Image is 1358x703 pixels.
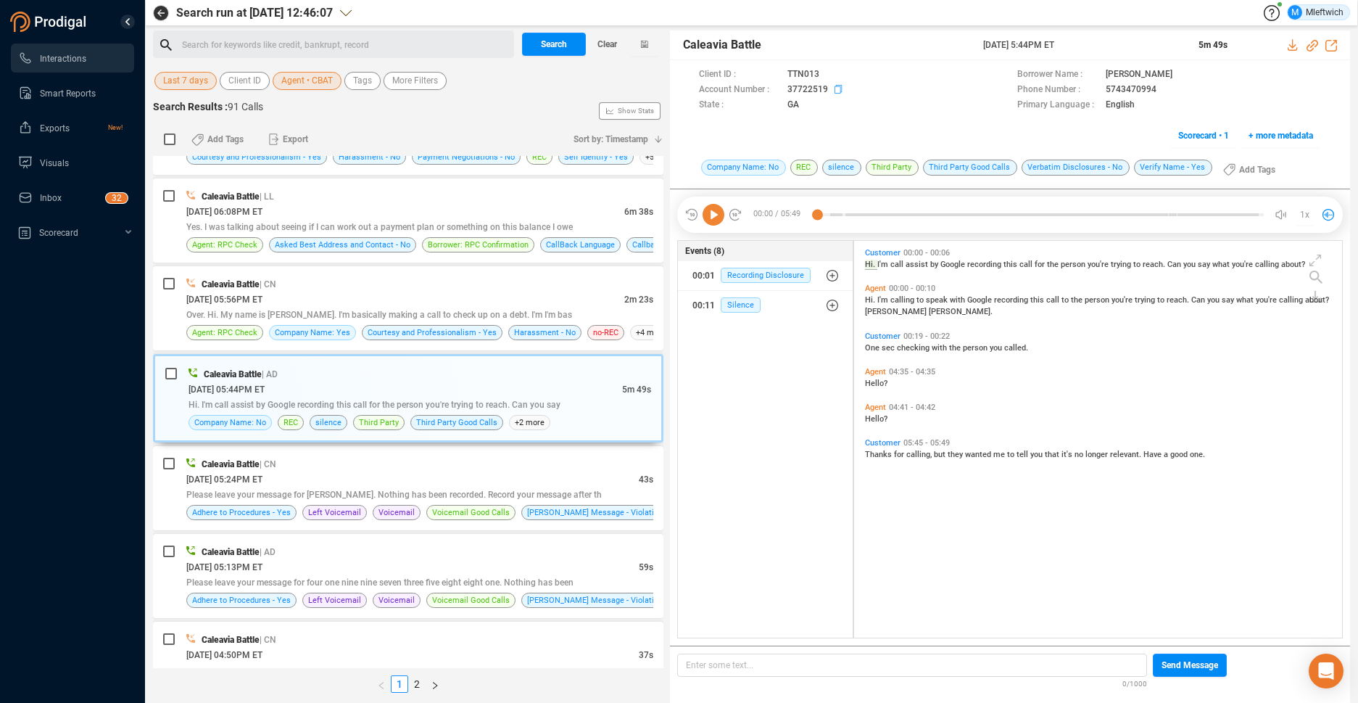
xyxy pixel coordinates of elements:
span: 05:45 - 05:49 [900,438,953,448]
span: trying [1111,260,1133,269]
span: Voicemail [378,506,415,519]
button: 1x [1295,205,1315,225]
span: Harassment - No [514,326,576,340]
li: Visuals [11,148,134,177]
div: Caleavia Battle| AD[DATE] 05:13PM ET59sPlease leave your message for four one nine nine seven thr... [153,534,663,618]
span: Interactions [40,54,86,64]
button: Add Tags [183,128,252,151]
span: 5m 49s [1198,40,1227,50]
span: by [930,260,940,269]
span: +4 more [630,325,671,340]
span: but [934,450,948,459]
span: call [1046,295,1061,305]
span: [DATE] 05:13PM ET [186,562,262,572]
span: Add Tags [207,128,244,151]
span: assist [906,260,930,269]
span: Agent • CBAT [281,72,333,90]
span: Agent [865,367,886,377]
span: Client ID [228,72,261,90]
span: Agent [865,403,886,412]
button: More Filters [384,72,447,90]
li: Inbox [11,183,134,212]
span: you're [1088,260,1111,269]
span: a [1164,450,1170,459]
span: you [990,343,1004,353]
span: Courtesy and Professionalism - Yes [192,150,321,164]
span: | AD [262,369,278,379]
span: Borrower: RPC Confirmation [428,238,529,252]
button: Tags [344,72,381,90]
span: Exports [40,123,70,133]
span: 00:00 - 00:10 [886,284,938,293]
span: Search [541,33,567,56]
li: 2 [408,675,426,693]
span: person [1085,295,1111,305]
span: Callback Permission Verification [632,238,750,252]
span: Caleavia Battle [202,547,260,557]
span: Account Number : [699,83,780,98]
span: checking [897,343,932,353]
span: to [1157,295,1167,305]
div: Caleavia Battle| LL[DATE] 06:08PM ET6m 38sYes. I was talking about seeing if I can work out a pay... [153,178,663,263]
span: Please leave your message for [PERSON_NAME]. Nothing has been recorded. Record your message after th [186,490,602,500]
span: Caleavia Battle [202,192,260,202]
span: to [1007,450,1017,459]
span: Third Party [359,416,399,429]
span: 5743470994 [1106,83,1156,98]
span: Tags [353,72,372,90]
span: Phone Number : [1017,83,1098,98]
a: Interactions [18,44,123,73]
span: Caleavia Battle [202,279,260,289]
a: Visuals [18,148,123,177]
span: Hello? [865,379,887,388]
span: Company Name: No [194,416,266,429]
span: 00:19 - 00:22 [900,332,953,341]
span: with [932,343,949,353]
span: Search run at [DATE] 12:46:07 [176,4,333,22]
span: silence [822,160,861,176]
span: Send Message [1162,654,1218,677]
span: Courtesy and Professionalism - Yes [368,326,497,340]
button: Export [260,128,317,151]
button: Show Stats [599,102,661,120]
button: 00:01Recording Disclosure [678,261,853,290]
span: New! [108,113,123,142]
span: about? [1281,260,1305,269]
li: Smart Reports [11,78,134,107]
span: 59s [639,562,653,572]
span: Yes. I was talking about seeing if I can work out a payment plan or something on this balance I owe [186,222,573,232]
span: what [1212,260,1232,269]
span: you're [1256,295,1279,305]
button: Send Message [1153,654,1227,677]
span: you [1207,295,1222,305]
span: M [1291,5,1299,20]
a: Inbox [18,183,123,212]
span: one. [1190,450,1205,459]
a: 1 [392,676,407,692]
li: Exports [11,113,134,142]
span: good [1170,450,1190,459]
span: Voicemail Good Calls [432,593,510,607]
span: Third Party Good Calls [416,416,497,429]
span: Google [940,260,967,269]
span: | CN [260,635,276,645]
span: Payment Negotiations - No [418,150,515,164]
span: Please leave your message for four one nine nine seven three five eight eight one. Nothing has been [186,577,574,588]
span: Agent: RPC Check [192,326,257,340]
span: English [1106,98,1135,113]
div: 00:01 [692,264,715,287]
span: Export [283,128,308,151]
span: +2 more [509,415,550,430]
span: Adhere to Procedures - Yes [192,593,291,607]
span: Last 7 days [163,72,208,90]
span: wanted [965,450,993,459]
span: for [1035,260,1047,269]
span: say [1198,260,1212,269]
span: Customer [865,248,900,258]
span: Harassment - No [339,150,400,164]
span: 37722519 [787,83,828,98]
span: | CN [260,459,276,469]
span: [PERSON_NAME] Message - Violation [527,593,663,607]
span: Add Tags [1239,158,1275,181]
span: Third Party Good Calls [923,160,1017,176]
